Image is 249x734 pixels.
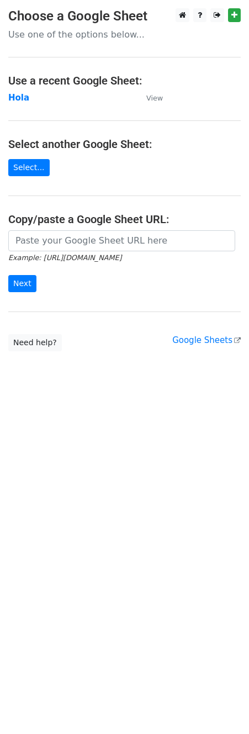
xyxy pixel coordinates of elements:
[8,275,36,292] input: Next
[8,8,241,24] h3: Choose a Google Sheet
[135,93,163,103] a: View
[8,254,121,262] small: Example: [URL][DOMAIN_NAME]
[8,213,241,226] h4: Copy/paste a Google Sheet URL:
[8,334,62,351] a: Need help?
[8,74,241,87] h4: Use a recent Google Sheet:
[146,94,163,102] small: View
[172,335,241,345] a: Google Sheets
[8,29,241,40] p: Use one of the options below...
[8,93,29,103] a: Hola
[8,138,241,151] h4: Select another Google Sheet:
[8,159,50,176] a: Select...
[8,230,235,251] input: Paste your Google Sheet URL here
